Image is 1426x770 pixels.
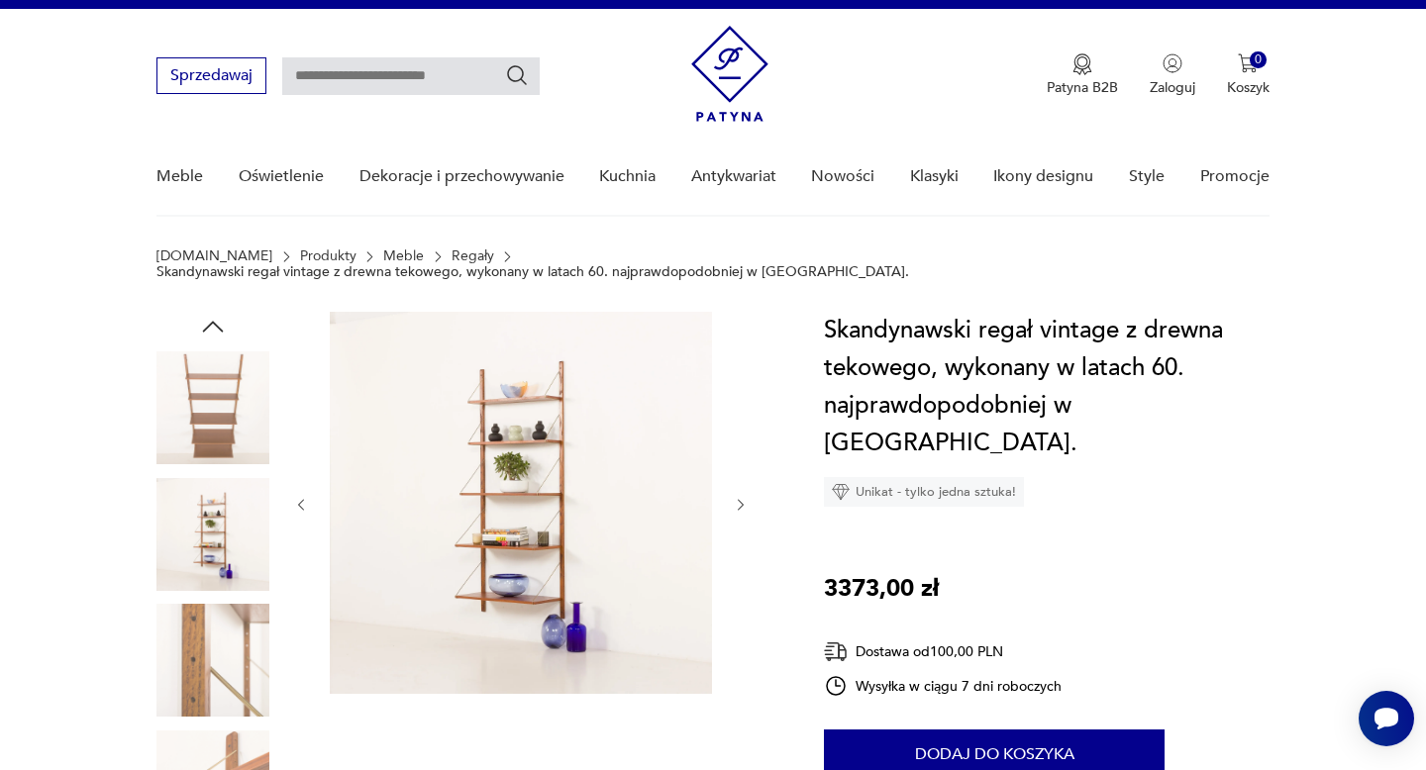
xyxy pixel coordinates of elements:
a: [DOMAIN_NAME] [156,248,272,264]
div: Unikat - tylko jedna sztuka! [824,477,1024,507]
img: Zdjęcie produktu Skandynawski regał vintage z drewna tekowego, wykonany w latach 60. najprawdopod... [156,351,269,464]
iframe: Smartsupp widget button [1359,691,1414,746]
a: Sprzedawaj [156,70,266,84]
button: Szukaj [505,63,529,87]
button: Patyna B2B [1047,53,1118,97]
a: Antykwariat [691,139,776,215]
a: Style [1129,139,1165,215]
p: 3373,00 zł [824,570,939,608]
p: Koszyk [1227,78,1270,97]
img: Zdjęcie produktu Skandynawski regał vintage z drewna tekowego, wykonany w latach 60. najprawdopod... [156,478,269,591]
a: Produkty [300,248,356,264]
div: 0 [1250,51,1267,68]
a: Regały [452,248,494,264]
img: Ikona koszyka [1238,53,1258,73]
a: Promocje [1200,139,1270,215]
img: Ikona medalu [1072,53,1092,75]
img: Patyna - sklep z meblami i dekoracjami vintage [691,26,768,122]
a: Meble [156,139,203,215]
a: Nowości [811,139,874,215]
img: Zdjęcie produktu Skandynawski regał vintage z drewna tekowego, wykonany w latach 60. najprawdopod... [330,312,712,694]
a: Dekoracje i przechowywanie [359,139,564,215]
div: Wysyłka w ciągu 7 dni roboczych [824,674,1062,698]
div: Dostawa od 100,00 PLN [824,639,1062,664]
a: Ikona medaluPatyna B2B [1047,53,1118,97]
button: 0Koszyk [1227,53,1270,97]
p: Patyna B2B [1047,78,1118,97]
img: Ikonka użytkownika [1163,53,1182,73]
p: Skandynawski regał vintage z drewna tekowego, wykonany w latach 60. najprawdopodobniej w [GEOGRAP... [156,264,909,280]
button: Sprzedawaj [156,57,266,94]
a: Kuchnia [599,139,656,215]
a: Oświetlenie [239,139,324,215]
p: Zaloguj [1150,78,1195,97]
a: Ikony designu [993,139,1093,215]
img: Ikona dostawy [824,639,848,664]
h1: Skandynawski regał vintage z drewna tekowego, wykonany w latach 60. najprawdopodobniej w [GEOGRAP... [824,312,1269,462]
button: Zaloguj [1150,53,1195,97]
a: Klasyki [910,139,959,215]
img: Zdjęcie produktu Skandynawski regał vintage z drewna tekowego, wykonany w latach 60. najprawdopod... [156,604,269,717]
a: Meble [383,248,424,264]
img: Ikona diamentu [832,483,850,501]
